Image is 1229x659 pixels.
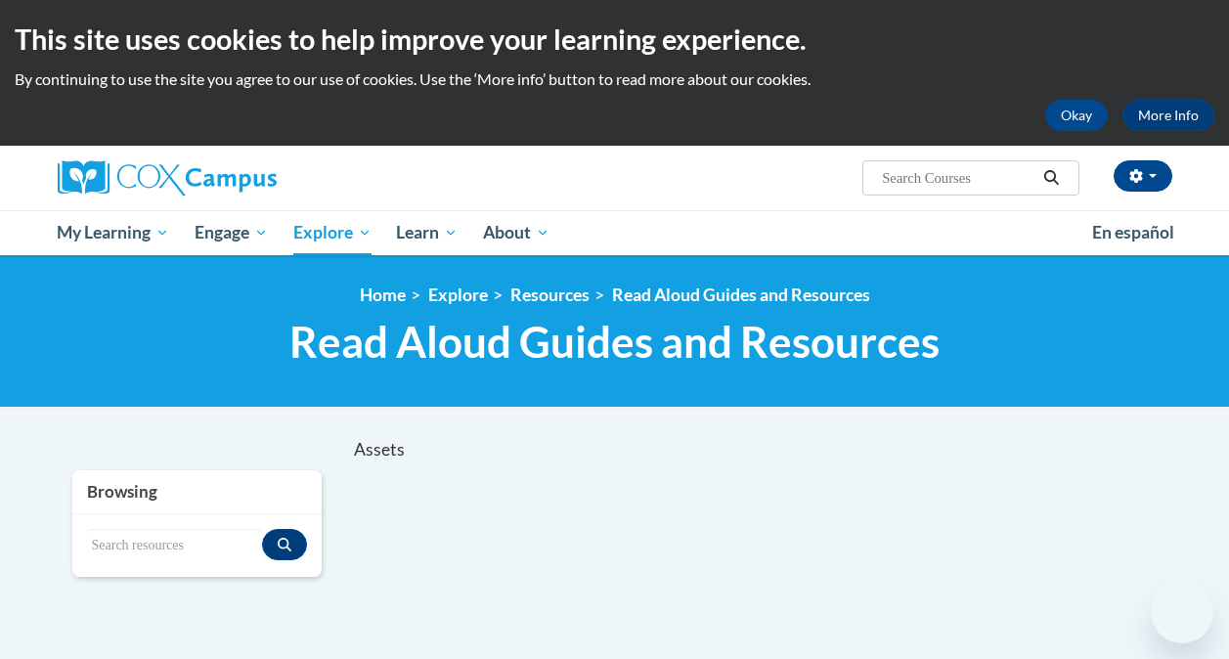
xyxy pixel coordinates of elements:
a: My Learning [45,210,183,255]
button: Search [1036,166,1066,190]
input: Search Courses [880,166,1036,190]
a: About [470,210,562,255]
a: Engage [182,210,281,255]
iframe: Button to launch messaging window [1151,581,1213,643]
input: Search resources [87,529,262,562]
a: Home [360,285,406,305]
div: Main menu [43,210,1187,255]
a: More Info [1122,100,1214,131]
a: Read Aloud Guides and Resources [612,285,870,305]
img: Cox Campus [58,160,277,196]
p: By continuing to use the site you agree to our use of cookies. Use the ‘More info’ button to read... [15,68,1214,90]
span: About [483,221,549,244]
button: Search resources [262,529,307,560]
a: En español [1079,212,1187,253]
a: Explore [281,210,384,255]
span: Explore [293,221,372,244]
span: Read Aloud Guides and Resources [289,316,940,368]
span: Engage [195,221,268,244]
a: Learn [383,210,470,255]
span: En español [1092,222,1174,242]
a: Cox Campus [58,160,410,196]
span: Assets [354,439,405,460]
h2: This site uses cookies to help improve your learning experience. [15,20,1214,59]
a: Resources [510,285,590,305]
a: Explore [428,285,488,305]
h3: Browsing [87,480,307,504]
button: Okay [1045,100,1108,131]
span: My Learning [57,221,169,244]
button: Account Settings [1114,160,1172,192]
span: Learn [396,221,458,244]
